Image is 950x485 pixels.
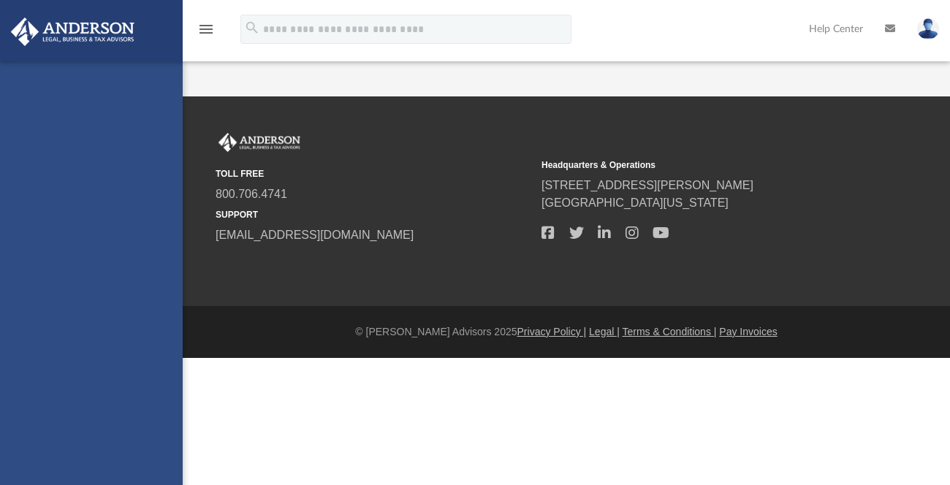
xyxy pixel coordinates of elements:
[216,133,303,152] img: Anderson Advisors Platinum Portal
[517,326,587,337] a: Privacy Policy |
[623,326,717,337] a: Terms & Conditions |
[183,324,950,340] div: © [PERSON_NAME] Advisors 2025
[244,20,260,36] i: search
[197,20,215,38] i: menu
[216,188,287,200] a: 800.706.4741
[541,159,857,172] small: Headquarters & Operations
[917,18,939,39] img: User Pic
[541,179,753,191] a: [STREET_ADDRESS][PERSON_NAME]
[541,196,729,209] a: [GEOGRAPHIC_DATA][US_STATE]
[216,229,414,241] a: [EMAIL_ADDRESS][DOMAIN_NAME]
[216,167,531,180] small: TOLL FREE
[719,326,777,337] a: Pay Invoices
[216,208,531,221] small: SUPPORT
[197,28,215,38] a: menu
[7,18,139,46] img: Anderson Advisors Platinum Portal
[589,326,620,337] a: Legal |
